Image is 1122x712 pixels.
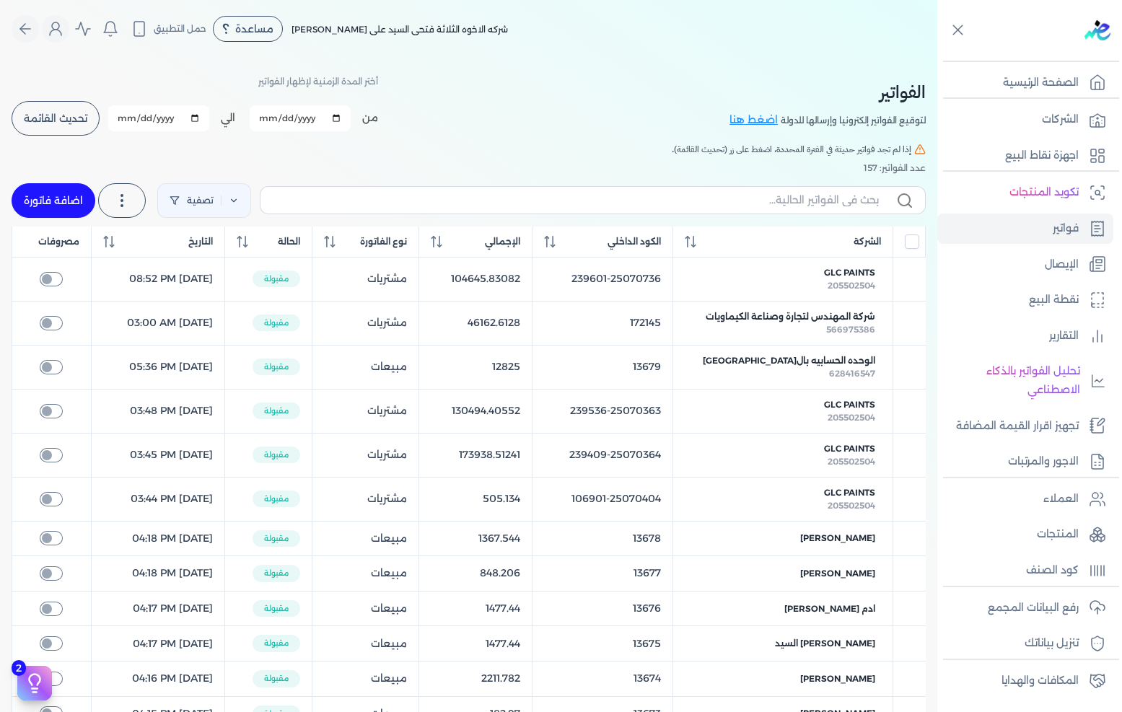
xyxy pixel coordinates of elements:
a: تصفية [157,183,251,218]
span: 2 [12,660,26,676]
a: الإيصال [937,250,1113,280]
p: رفع البيانات المجمع [988,599,1079,617]
span: تحديث القائمة [24,113,87,123]
p: العملاء [1043,490,1079,509]
p: كود الصنف [1026,561,1079,580]
p: تحليل الفواتير بالذكاء الاصطناعي [945,362,1080,399]
p: نقطة البيع [1029,291,1079,309]
button: 2 [17,666,52,700]
span: 205502504 [828,280,875,291]
span: مساعدة [235,24,273,34]
button: تحديث القائمة [12,101,100,136]
p: لتوقيع الفواتير إلكترونيا وإرسالها للدولة [781,111,926,130]
span: الإجمالي [485,235,520,248]
span: GLC Paints [824,266,875,279]
a: رفع البيانات المجمع [937,593,1113,623]
span: ادم [PERSON_NAME] [784,602,875,615]
p: فواتير [1053,219,1079,238]
p: تنزيل بياناتك [1025,634,1079,653]
span: 205502504 [828,412,875,423]
div: عدد الفواتير: 157 [12,162,926,175]
span: الوحده الحسابيه بال[GEOGRAPHIC_DATA] [703,354,875,367]
p: الشركات [1042,110,1079,129]
a: المنتجات [937,519,1113,550]
span: شركه الاخوه الثلاثة فتحى السيد على [PERSON_NAME] [292,24,508,35]
a: المكافات والهدايا [937,666,1113,696]
a: الشركات [937,105,1113,135]
p: تجهيز اقرار القيمة المضافة [956,417,1079,436]
span: GLC Paints [824,398,875,411]
p: التقارير [1049,327,1079,346]
h2: الفواتير [729,79,926,105]
a: تحليل الفواتير بالذكاء الاصطناعي [937,356,1113,405]
a: تجهيز اقرار القيمة المضافة [937,411,1113,441]
span: 628416547 [829,368,875,379]
a: الصفحة الرئيسية [937,68,1113,98]
span: نوع الفاتورة [360,235,407,248]
a: العملاء [937,484,1113,514]
span: الشركة [854,235,881,248]
img: logo [1084,20,1110,40]
span: مصروفات [38,235,79,248]
p: الاجور والمرتبات [1008,452,1079,471]
span: شركة المهندس لتجارة وصناعة الكيماويات [706,310,875,323]
a: تنزيل بياناتك [937,628,1113,659]
span: 566975386 [826,324,875,335]
p: اجهزة نقاط البيع [1005,146,1079,165]
a: فواتير [937,214,1113,244]
a: اضغط هنا [729,113,781,128]
input: بحث في الفواتير الحالية... [272,193,879,208]
span: [PERSON_NAME] [800,672,875,685]
label: الي [221,110,235,126]
p: المنتجات [1037,525,1079,544]
p: الصفحة الرئيسية [1003,74,1079,92]
span: GLC Paints [824,442,875,455]
span: حمل التطبيق [154,22,206,35]
span: الحالة [278,235,300,248]
a: كود الصنف [937,555,1113,586]
a: نقطة البيع [937,285,1113,315]
span: 205502504 [828,500,875,511]
a: اضافة فاتورة [12,183,95,218]
a: التقارير [937,321,1113,351]
span: [PERSON_NAME] السيد [775,637,875,650]
p: المكافات والهدايا [1002,672,1079,690]
p: تكويد المنتجات [1009,183,1079,202]
span: إذا لم تجد فواتير حديثة في الفترة المحددة، اضغط على زر (تحديث القائمة). [672,143,911,156]
span: GLC Paints [824,486,875,499]
label: من [362,110,378,126]
button: حمل التطبيق [127,17,210,41]
span: الكود الداخلي [608,235,661,248]
span: 205502504 [828,456,875,467]
span: التاريخ [188,235,213,248]
span: [PERSON_NAME] [800,532,875,545]
span: [PERSON_NAME] [800,567,875,580]
p: الإيصال [1045,255,1079,274]
div: مساعدة [213,16,283,42]
a: اجهزة نقاط البيع [937,141,1113,171]
p: أختر المدة الزمنية لإظهار الفواتير [258,72,378,91]
a: تكويد المنتجات [937,177,1113,208]
a: الاجور والمرتبات [937,447,1113,477]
